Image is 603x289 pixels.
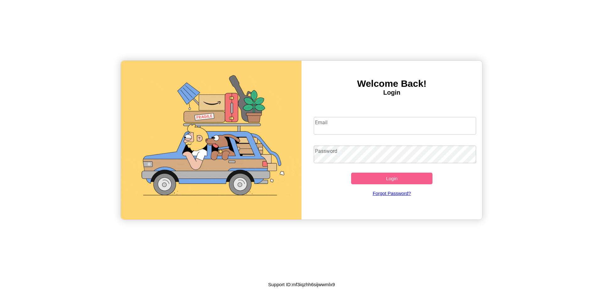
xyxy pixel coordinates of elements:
[121,61,301,220] img: gif
[268,280,335,289] p: Support ID: mf3iqzhh6sijwwmlx9
[311,184,473,202] a: Forgot Password?
[301,89,482,96] h4: Login
[351,173,432,184] button: Login
[301,78,482,89] h3: Welcome Back!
